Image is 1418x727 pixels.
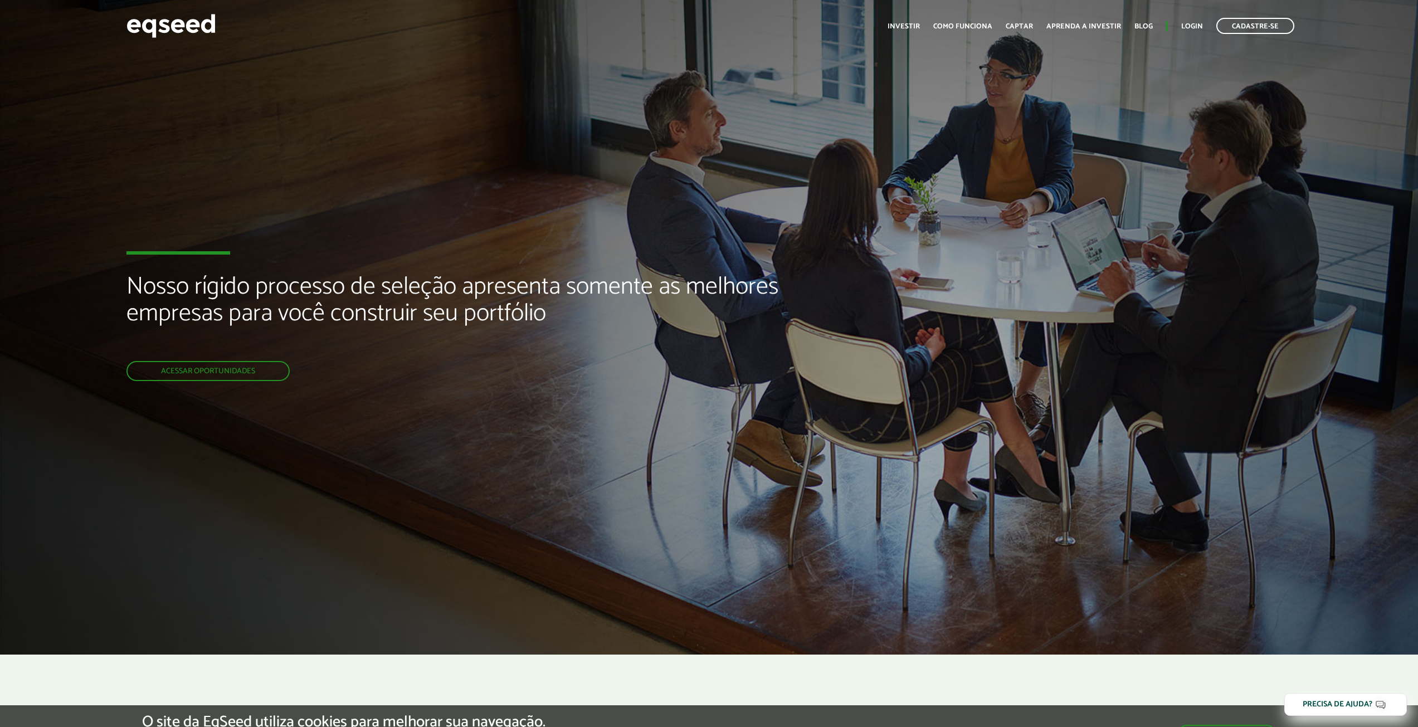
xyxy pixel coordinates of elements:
[126,361,290,381] a: Acessar oportunidades
[1181,23,1203,30] a: Login
[1216,18,1294,34] a: Cadastre-se
[1134,23,1153,30] a: Blog
[1006,23,1033,30] a: Captar
[126,274,819,361] h2: Nosso rígido processo de seleção apresenta somente as melhores empresas para você construir seu p...
[933,23,992,30] a: Como funciona
[126,11,216,41] img: EqSeed
[1046,23,1121,30] a: Aprenda a investir
[888,23,920,30] a: Investir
